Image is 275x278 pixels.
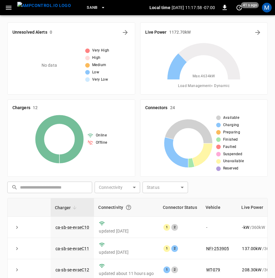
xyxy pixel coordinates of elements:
span: Very Low [92,77,108,83]
p: [DATE] 11:17:58 -07:00 [172,5,215,11]
div: 1 [163,266,170,273]
div: 2 [171,224,178,231]
span: Online [96,132,107,139]
button: set refresh interval [234,3,244,12]
span: SanB [87,4,98,11]
span: Medium [92,62,106,68]
span: 41 s ago [241,2,259,8]
span: Max. 4634 kW [193,73,215,79]
span: Reserved [223,166,239,172]
span: Charging [223,122,239,128]
span: Charger [55,204,79,211]
span: Unavailable [223,158,244,164]
p: - kW [242,224,249,230]
span: Low [92,69,99,75]
div: 2 [171,266,178,273]
button: expand row [12,265,22,274]
span: Offline [96,140,107,146]
div: Connectivity [98,202,154,213]
button: All Alerts [120,28,130,37]
p: Local time [149,5,170,11]
h6: 12 [33,105,38,111]
th: Connector Status [159,198,201,217]
h6: 1172.70 kW [169,29,191,36]
button: Connection between the charger and our software. [123,202,134,213]
div: 1 [163,224,170,231]
button: SanB [84,2,108,14]
p: updated about 11 hours ago [99,270,154,276]
div: profile-icon [262,3,272,12]
span: Suspended [223,151,243,157]
p: No data [42,62,57,69]
h6: Chargers [12,105,30,111]
h6: Unresolved Alerts [12,29,47,36]
button: expand row [12,244,22,253]
span: High [92,55,101,61]
span: Available [223,115,240,121]
th: Vehicle [201,198,237,217]
h6: Connectors [145,105,168,111]
img: ampcontrol.io logo [17,2,71,9]
span: Preparing [223,129,240,136]
button: Energy Overview [253,28,263,37]
span: Load Management = Dynamic [178,83,230,89]
button: expand row [12,223,22,232]
div: 1 [163,245,170,252]
p: updated [DATE] [99,228,154,234]
a: ca-sb-se-evseC12 [55,267,89,272]
div: 2 [171,245,178,252]
p: 208.30 kW [242,267,261,273]
span: Finished [223,137,238,143]
a: ca-sb-se-evseC11 [55,246,89,251]
p: 137.00 kW [242,246,261,252]
h6: Live Power [145,29,167,36]
h6: 0 [50,29,52,36]
td: - [201,217,237,238]
a: NFI-253905 [206,246,229,251]
span: Very High [92,48,109,54]
p: updated [DATE] [99,249,154,255]
a: WT-079 [206,267,220,272]
span: Faulted [223,144,236,150]
a: ca-sb-se-evseC10 [55,225,89,230]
